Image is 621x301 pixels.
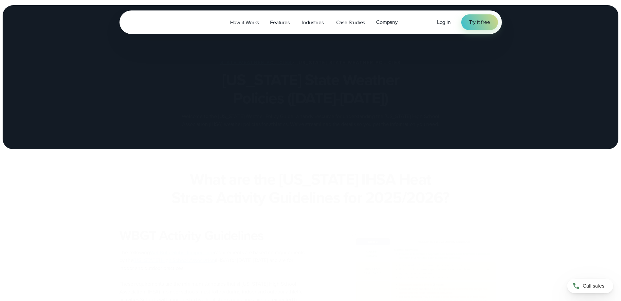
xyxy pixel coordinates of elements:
[302,19,324,27] span: Industries
[230,19,259,27] span: How it Works
[469,18,490,26] span: Try it free
[225,16,265,29] a: How it Works
[583,282,604,290] span: Call sales
[437,18,451,26] a: Log in
[567,279,613,293] a: Call sales
[331,16,371,29] a: Case Studies
[270,19,289,27] span: Features
[336,19,365,27] span: Case Studies
[376,18,398,26] span: Company
[461,14,498,30] a: Try it free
